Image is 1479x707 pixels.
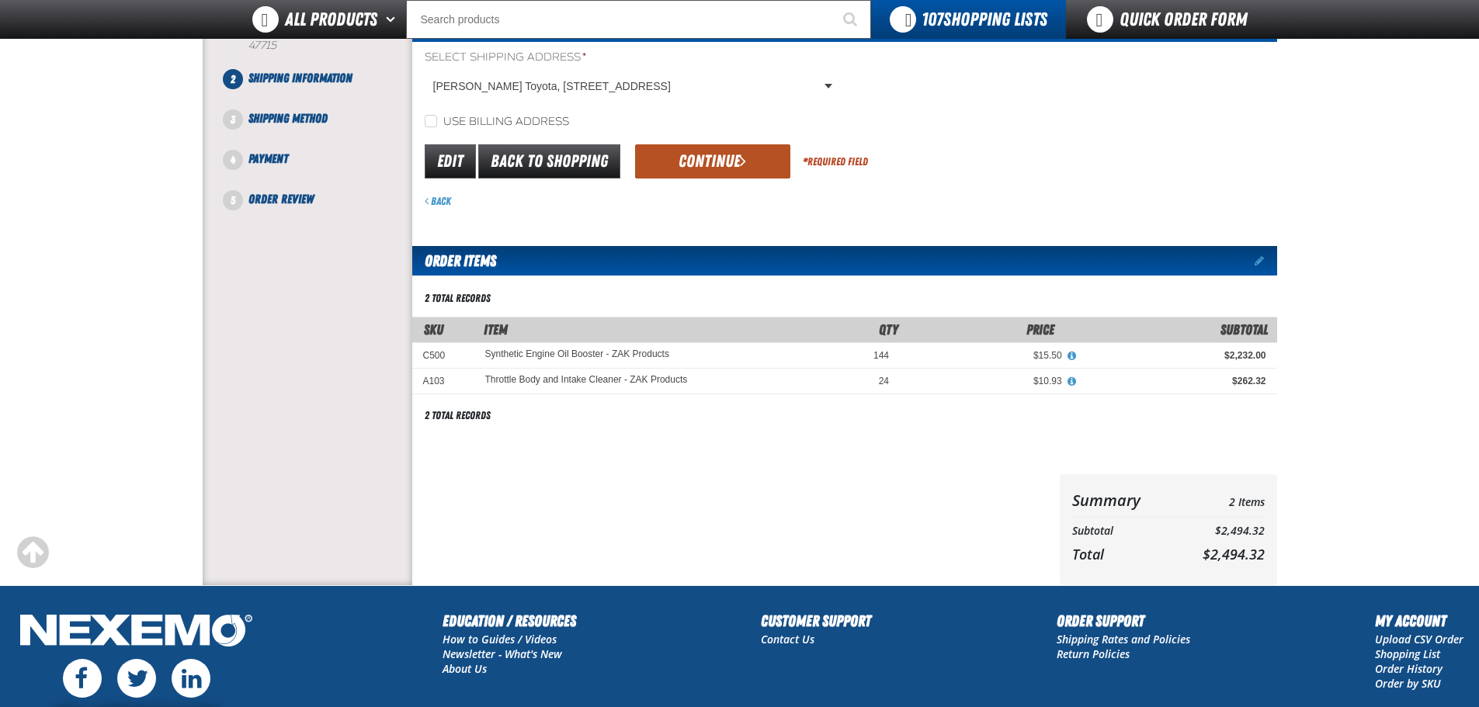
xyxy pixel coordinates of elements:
[223,190,243,210] span: 5
[424,321,443,338] a: SKU
[1072,521,1173,542] th: Subtotal
[425,195,451,207] a: Back
[16,609,257,655] img: Nexemo Logo
[1072,487,1173,514] th: Summary
[1375,676,1441,691] a: Order by SKU
[1057,609,1190,632] h2: Order Support
[425,115,569,130] label: Use billing address
[1062,375,1082,389] button: View All Prices for Throttle Body and Intake Cleaner - ZAK Products
[1062,349,1082,363] button: View All Prices for Synthetic Engine Oil Booster - ZAK Products
[484,321,508,338] span: Item
[248,192,314,206] span: Order Review
[223,69,243,89] span: 2
[1057,632,1190,646] a: Shipping Rates and Policies
[425,50,838,65] label: Select Shipping Address
[761,632,814,646] a: Contact Us
[425,115,437,127] input: Use billing address
[922,9,1047,30] span: Shopping Lists
[433,78,821,95] span: [PERSON_NAME] Toyota, [STREET_ADDRESS]
[412,342,474,368] td: C500
[412,246,496,276] h2: Order Items
[1072,542,1173,567] th: Total
[425,408,491,423] div: 2 total records
[1172,521,1264,542] td: $2,494.32
[1375,609,1463,632] h2: My Account
[803,154,868,169] div: Required Field
[478,144,620,178] a: Back to Shopping
[233,69,412,109] li: Shipping Information. Step 2 of 5. Not Completed
[485,375,688,386] a: Throttle Body and Intake Cleaner - ZAK Products
[1375,632,1463,646] a: Upload CSV Order
[1375,661,1443,676] a: Order History
[485,349,669,360] a: Synthetic Engine Oil Booster - ZAK Products
[233,150,412,190] li: Payment. Step 4 of 5. Not Completed
[233,190,412,209] li: Order Review. Step 5 of 5. Not Completed
[425,291,491,306] div: 2 total records
[443,609,576,632] h2: Education / Resources
[443,632,557,646] a: How to Guides / Videos
[223,150,243,170] span: 4
[1203,545,1265,563] span: $2,494.32
[761,609,871,632] h2: Customer Support
[233,109,412,150] li: Shipping Method. Step 3 of 5. Not Completed
[425,144,476,178] a: Edit
[879,376,889,386] span: 24
[1375,646,1440,661] a: Shopping List
[873,350,889,361] span: 144
[248,71,352,85] span: Shipping Information
[635,144,790,178] button: Continue
[1084,375,1266,387] div: $262.32
[1057,646,1130,661] a: Return Policies
[879,321,898,338] span: Qty
[443,661,487,676] a: About Us
[1255,255,1277,266] a: Edit items
[248,39,276,52] bdo: 47715
[911,349,1062,362] div: $15.50
[412,369,474,394] td: A103
[223,109,243,130] span: 3
[248,111,328,126] span: Shipping Method
[285,5,377,33] span: All Products
[911,375,1062,387] div: $10.93
[16,535,50,570] div: Scroll to the top
[1172,487,1264,514] td: 2 Items
[922,9,943,30] strong: 107
[1220,321,1268,338] span: Subtotal
[1026,321,1054,338] span: Price
[1084,349,1266,362] div: $2,232.00
[443,646,562,661] a: Newsletter - What's New
[248,151,288,166] span: Payment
